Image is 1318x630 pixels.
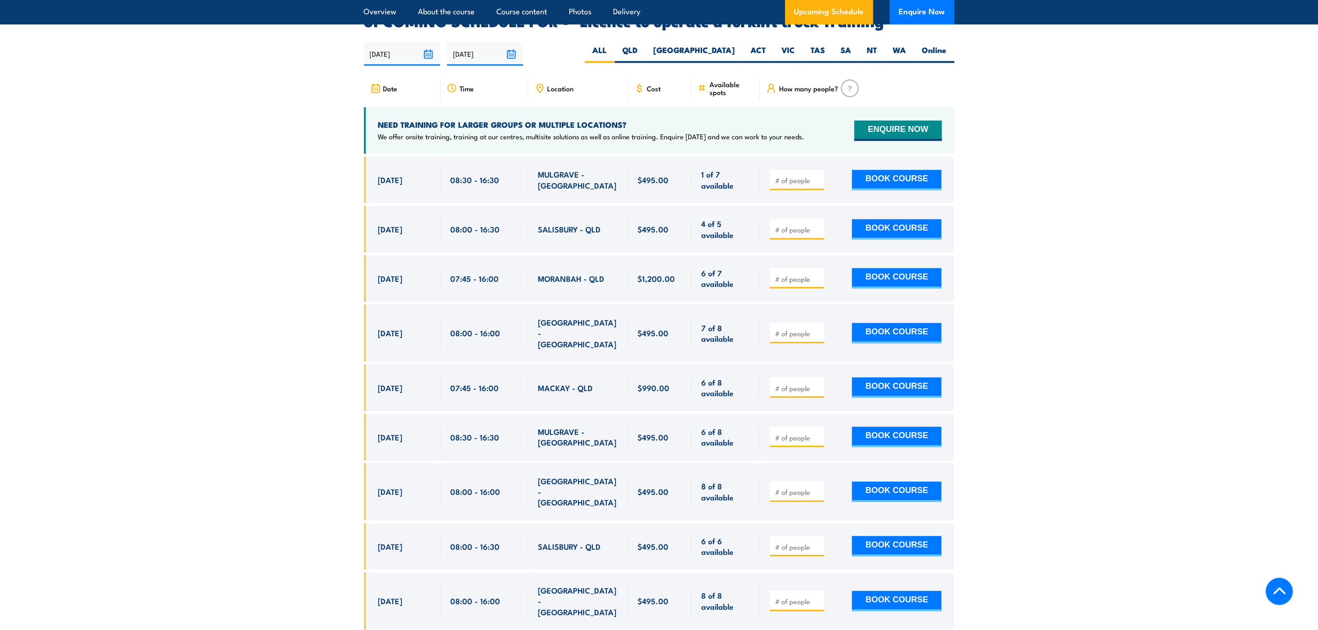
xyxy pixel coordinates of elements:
span: $495.00 [638,541,669,552]
span: $495.00 [638,327,669,338]
button: BOOK COURSE [852,170,942,190]
span: 8 of 8 available [701,590,750,612]
span: $495.00 [638,174,669,185]
button: BOOK COURSE [852,268,942,288]
button: BOOK COURSE [852,536,942,556]
label: WA [885,45,914,63]
label: VIC [774,45,803,63]
label: TAS [803,45,833,63]
span: $1,200.00 [638,273,675,284]
label: ACT [743,45,774,63]
label: SA [833,45,859,63]
button: BOOK COURSE [852,377,942,398]
button: ENQUIRE NOW [854,120,942,141]
span: [DATE] [378,224,403,234]
span: $990.00 [638,382,670,393]
span: [GEOGRAPHIC_DATA] - [GEOGRAPHIC_DATA] [538,317,618,349]
h4: NEED TRAINING FOR LARGER GROUPS OR MULTIPLE LOCATIONS? [378,119,805,130]
span: SALISBURY - QLD [538,541,601,552]
input: To date [447,42,523,65]
p: We offer onsite training, training at our centres, multisite solutions as well as online training... [378,132,805,141]
input: # of people [775,487,821,497]
span: 08:00 - 16:30 [451,224,500,234]
span: 6 of 8 available [701,426,750,448]
input: From date [364,42,440,65]
span: $495.00 [638,432,669,442]
span: MACKAY - QLD [538,382,593,393]
button: BOOK COURSE [852,323,942,343]
span: 8 of 8 available [701,481,750,502]
span: MULGRAVE - [GEOGRAPHIC_DATA] [538,426,618,448]
input: # of people [775,274,821,284]
span: Time [460,84,474,92]
span: Available spots [710,80,753,96]
span: [GEOGRAPHIC_DATA] - [GEOGRAPHIC_DATA] [538,475,618,508]
span: [GEOGRAPHIC_DATA] - [GEOGRAPHIC_DATA] [538,585,618,617]
span: MORANBAH - QLD [538,273,605,284]
span: 6 of 6 available [701,535,750,557]
input: # of people [775,329,821,338]
button: BOOK COURSE [852,427,942,447]
button: BOOK COURSE [852,219,942,239]
input: # of people [775,433,821,442]
span: [DATE] [378,382,403,393]
span: 6 of 7 available [701,267,750,289]
span: 07:45 - 16:00 [451,382,499,393]
span: 1 of 7 available [701,169,750,190]
span: 6 of 8 available [701,377,750,398]
span: [DATE] [378,174,403,185]
span: [DATE] [378,541,403,552]
h2: UPCOMING SCHEDULE FOR - "Licence to operate a forklift truck Training" [364,14,954,27]
span: How many people? [779,84,838,92]
span: 7 of 8 available [701,322,750,344]
span: 07:45 - 16:00 [451,273,499,284]
label: QLD [615,45,646,63]
span: $495.00 [638,224,669,234]
button: BOOK COURSE [852,591,942,611]
button: BOOK COURSE [852,481,942,502]
span: 08:00 - 16:00 [451,595,501,606]
input: # of people [775,225,821,234]
span: [DATE] [378,273,403,284]
span: [DATE] [378,486,403,497]
span: 08:30 - 16:30 [451,174,500,185]
span: 08:00 - 16:00 [451,486,501,497]
span: [DATE] [378,595,403,606]
span: 4 of 5 available [701,218,750,240]
span: [DATE] [378,327,403,338]
span: $495.00 [638,595,669,606]
span: MULGRAVE - [GEOGRAPHIC_DATA] [538,169,618,190]
input: # of people [775,542,821,552]
span: Cost [647,84,661,92]
input: # of people [775,176,821,185]
label: Online [914,45,954,63]
input: # of people [775,597,821,606]
label: ALL [585,45,615,63]
input: # of people [775,384,821,393]
span: 08:00 - 16:30 [451,541,500,552]
span: 08:00 - 16:00 [451,327,501,338]
span: $495.00 [638,486,669,497]
span: Date [383,84,398,92]
label: [GEOGRAPHIC_DATA] [646,45,743,63]
span: 08:30 - 16:30 [451,432,500,442]
label: NT [859,45,885,63]
span: [DATE] [378,432,403,442]
span: Location [548,84,574,92]
span: SALISBURY - QLD [538,224,601,234]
